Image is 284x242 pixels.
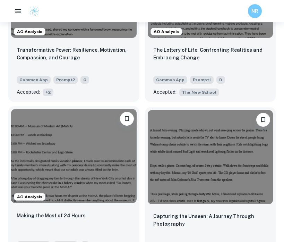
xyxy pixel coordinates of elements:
p: Making the Most of 24 Hours [17,212,86,219]
button: Bookmark [256,113,270,127]
p: Accepted: [17,88,40,96]
button: Bookmark [120,112,134,126]
span: AO Analysis [151,28,182,35]
img: Clastify logo [29,6,40,16]
p: Capturing the Unseen: A Journey Through Photography [153,212,268,228]
span: AO Analysis [14,28,45,35]
h6: NR [251,7,259,15]
img: undefined Common App example thumbnail: Making the Most of 24 Hours [11,109,137,203]
p: Transformative Power: Resilience, Motivation, Compassion, and Courage [17,46,131,61]
p: Accepted: [153,88,177,96]
button: NR [248,4,262,18]
span: The New School [179,89,219,96]
p: The Lottery of Life: Confronting Realities and Embracing Change [153,46,268,61]
span: Common App [153,76,187,84]
a: Clastify logo [25,6,40,16]
img: undefined Common App example thumbnail: Capturing the Unseen: A Journey Through [148,110,273,204]
span: + 2 [43,89,53,96]
span: D [216,76,225,84]
span: Common App [17,76,51,84]
span: AO Analysis [14,194,45,200]
span: C [80,76,89,84]
span: Prompt 2 [53,76,78,84]
span: Prompt 1 [190,76,214,84]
